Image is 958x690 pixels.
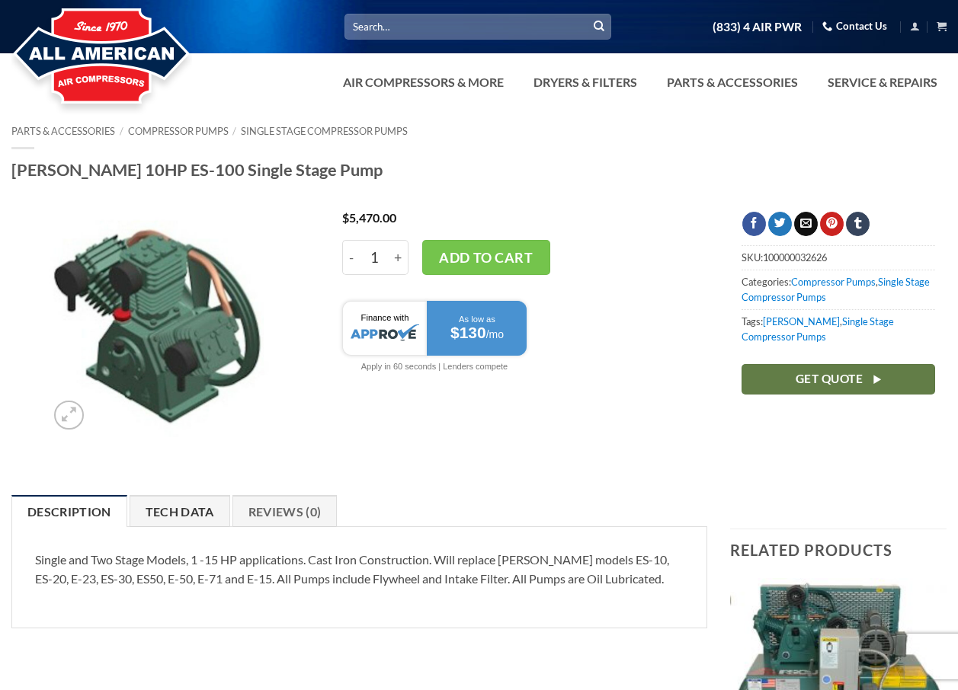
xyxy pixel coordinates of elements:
a: [PERSON_NAME] [763,315,840,327]
a: Zoom [54,401,84,430]
a: Pin on Pinterest [820,212,844,236]
a: Parts & Accessories [11,125,115,137]
span: / [120,125,123,137]
a: Contact Us [822,14,887,38]
bdi: 5,470.00 [342,210,396,225]
a: Dryers & Filters [524,67,646,97]
a: Share on Facebook [742,212,766,236]
input: Product quantity [360,240,389,275]
img: Curtis 10HP ES-100 Single Stage Pump [46,212,272,437]
a: Share on Tumblr [846,212,870,236]
a: Share on Twitter [768,212,792,236]
span: Tags: , [742,309,935,349]
a: Compressor Pumps [791,276,876,288]
a: (833) 4 AIR PWR [713,14,802,40]
input: Increase quantity of Curtis 10HP ES-100 Single Stage Pump [389,240,409,275]
p: Single and Two Stage Models, 1 -15 HP applications. Cast Iron Construction. Will replace [PERSON_... [35,550,684,589]
nav: Breadcrumb [11,126,947,137]
span: $ [342,210,349,225]
button: Add to cart [422,240,550,275]
a: Tech Data [130,495,230,527]
a: Get Quote [742,364,935,394]
span: SKU: [742,245,935,269]
span: / [232,125,236,137]
a: View cart [937,17,947,36]
a: Air Compressors & More [334,67,513,97]
a: Single Stage Compressor Pumps [241,125,408,137]
a: Service & Repairs [819,67,947,97]
a: Login [910,17,920,36]
input: Search… [344,14,611,39]
span: Categories: , [742,270,935,309]
h3: Related products [730,529,947,570]
input: Reduce quantity of Curtis 10HP ES-100 Single Stage Pump [342,240,360,275]
span: 100000032626 [763,251,827,264]
button: Submit [588,15,610,38]
h1: [PERSON_NAME] 10HP ES-100 Single Stage Pump [11,159,947,180]
a: Email to a Friend [794,212,818,236]
a: Compressor Pumps [128,125,229,137]
a: Parts & Accessories [658,67,807,97]
a: Reviews (0) [232,495,338,527]
a: Description [11,495,127,527]
span: Get Quote [796,369,863,388]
